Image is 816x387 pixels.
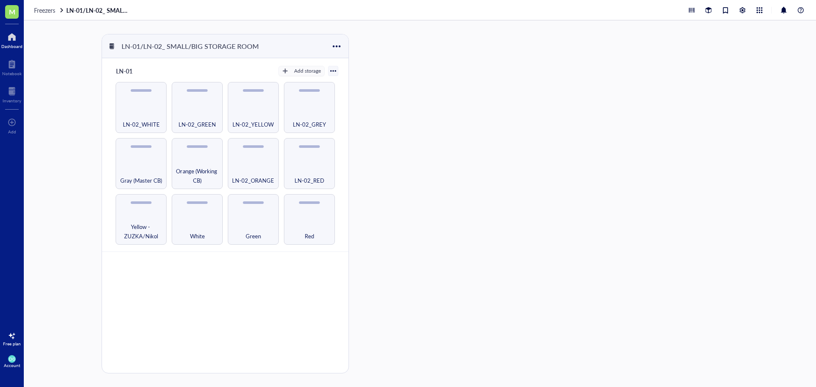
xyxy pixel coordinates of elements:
a: Dashboard [1,30,23,49]
span: Orange (Working CB) [176,167,219,185]
span: Red [305,232,314,241]
a: Inventory [3,85,21,103]
div: Free plan [3,341,21,346]
span: LN-02_GREY [293,120,326,129]
span: LN-02_WHITE [123,120,160,129]
div: Add storage [294,67,321,75]
div: Inventory [3,98,21,103]
span: White [190,232,205,241]
span: LN-02_GREEN [178,120,216,129]
div: Add [8,129,16,134]
span: Gray (Master CB) [120,176,162,185]
span: Green [246,232,261,241]
span: DG [9,356,15,362]
a: Freezers [34,6,65,14]
div: Account [4,363,20,368]
div: LN-01/LN-02_ SMALL/BIG STORAGE ROOM [118,39,263,54]
span: LN-02_RED [295,176,324,185]
span: M [9,6,15,17]
div: LN-01 [112,65,163,77]
div: Notebook [2,71,22,76]
span: LN-02_YELLOW [232,120,274,129]
span: Yellow - ZUZKA/Nikol [119,222,163,241]
button: Add storage [278,66,325,76]
a: LN-01/LN-02_ SMALL/BIG STORAGE ROOM [66,6,130,14]
div: Dashboard [1,44,23,49]
span: Freezers [34,6,55,14]
span: LN-02_ORANGE [232,176,274,185]
a: Notebook [2,57,22,76]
